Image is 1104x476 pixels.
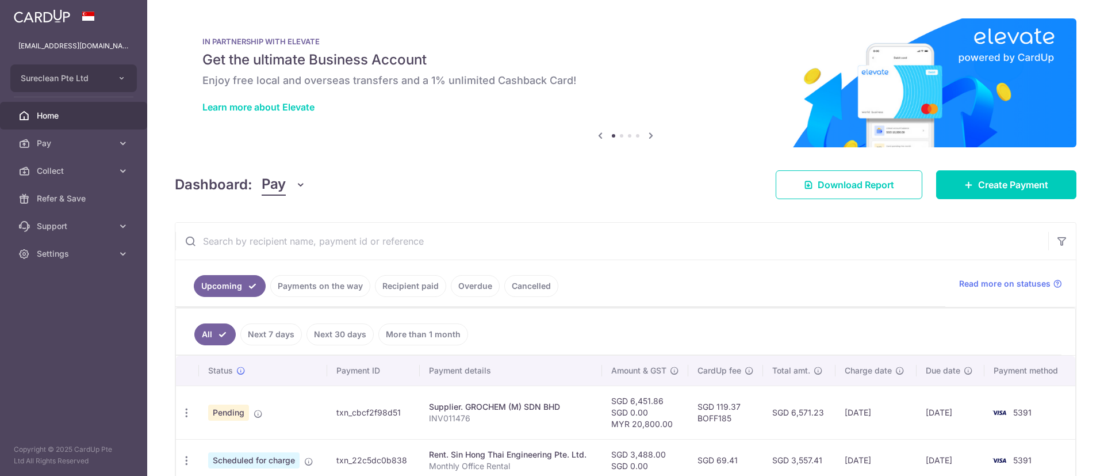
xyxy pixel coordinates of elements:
p: Monthly Office Rental [429,460,593,472]
td: SGD 6,571.23 [763,386,835,439]
p: [EMAIL_ADDRESS][DOMAIN_NAME] [18,40,129,52]
a: Recipient paid [375,275,446,297]
span: Pay [37,138,113,149]
span: 5391 [1013,455,1032,465]
span: Pending [208,405,249,421]
td: [DATE] [835,386,917,439]
a: Read more on statuses [959,278,1062,290]
a: Overdue [451,275,500,297]
a: Payments on the way [270,275,370,297]
h5: Get the ultimate Business Account [202,51,1049,69]
td: txn_cbcf2f98d51 [327,386,420,439]
span: Read more on statuses [959,278,1051,290]
img: CardUp [14,9,70,23]
a: More than 1 month [378,323,468,345]
span: Refer & Save [37,193,113,204]
span: Charge date [845,365,892,376]
span: Create Payment [978,178,1048,192]
a: Cancelled [504,275,558,297]
span: Total amt. [772,365,810,376]
th: Payment ID [327,356,420,386]
td: SGD 6,451.86 SGD 0.00 MYR 20,800.00 [602,386,688,439]
span: 5391 [1013,408,1032,417]
span: Pay [262,174,286,196]
input: Search by recipient name, payment id or reference [175,223,1048,260]
h4: Dashboard: [175,174,252,195]
span: Scheduled for charge [208,452,300,469]
a: Download Report [776,170,922,199]
span: CardUp fee [697,365,741,376]
span: Due date [926,365,960,376]
button: Pay [262,174,306,196]
a: All [194,323,236,345]
img: Bank Card [988,406,1011,420]
span: Amount & GST [611,365,666,376]
th: Payment method [984,356,1075,386]
span: Home [37,110,113,121]
h6: Enjoy free local and overseas transfers and a 1% unlimited Cashback Card! [202,74,1049,87]
p: INV011476 [429,413,593,424]
a: Next 30 days [306,323,374,345]
span: Settings [37,248,113,260]
p: IN PARTNERSHIP WITH ELEVATE [202,37,1049,46]
td: [DATE] [917,386,984,439]
img: Renovation banner [175,18,1076,147]
a: Upcoming [194,275,266,297]
div: Supplier. GROCHEM (M) SDN BHD [429,401,593,413]
a: Next 7 days [240,323,302,345]
img: Bank Card [988,454,1011,467]
button: Sureclean Pte Ltd [10,64,137,92]
td: SGD 119.37 BOFF185 [688,386,763,439]
span: Status [208,365,233,376]
span: Sureclean Pte Ltd [21,73,106,84]
div: Rent. Sin Hong Thai Engineering Pte. Ltd. [429,449,593,460]
span: Collect [37,165,113,177]
span: Download Report [818,178,894,192]
a: Create Payment [936,170,1076,199]
span: Support [37,220,113,232]
a: Learn more about Elevate [202,101,315,113]
th: Payment details [420,356,602,386]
